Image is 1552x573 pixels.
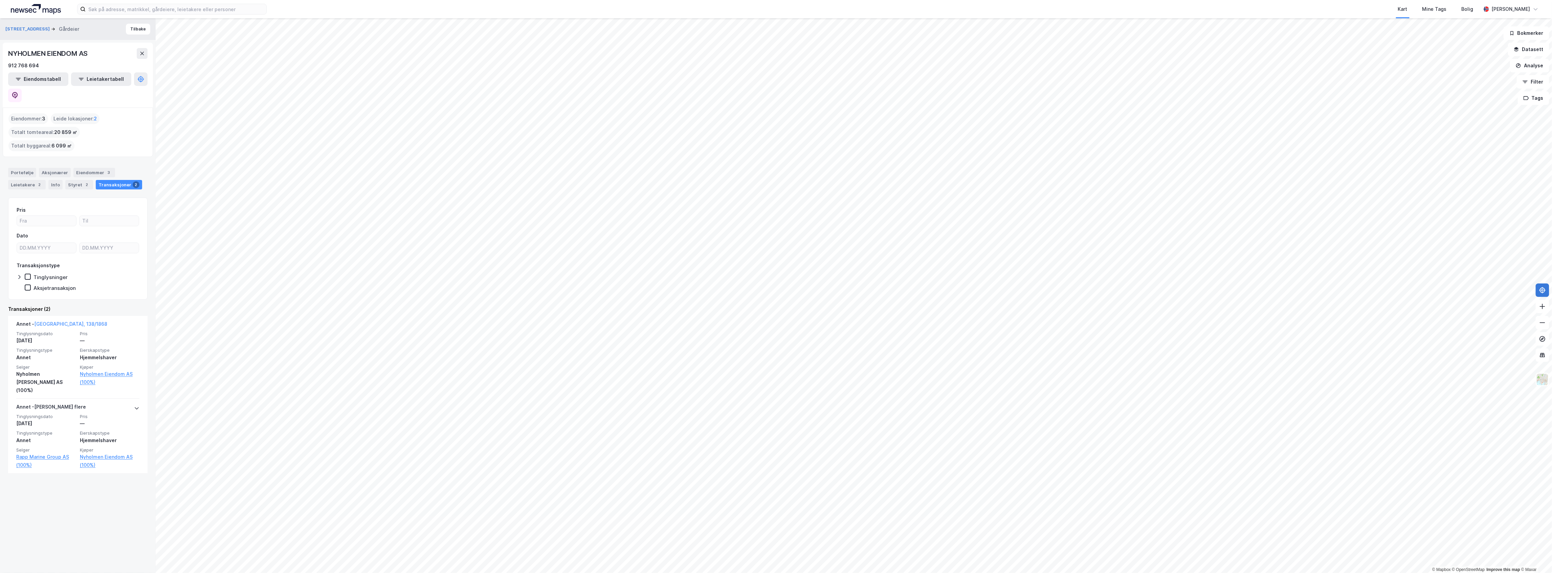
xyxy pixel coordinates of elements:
div: Tinglysninger [34,274,68,280]
input: DD.MM.YYYY [17,243,76,253]
button: Leietakertabell [71,72,131,86]
div: 2 [36,181,43,188]
div: 2 [84,181,90,188]
a: OpenStreetMap [1452,567,1485,572]
div: [PERSON_NAME] [1492,5,1530,13]
span: 20 859 ㎡ [54,128,77,136]
div: 3 [106,169,112,176]
div: Totalt byggareal : [8,140,74,151]
span: Tinglysningsdato [16,414,76,419]
div: Eiendommer [73,168,115,177]
div: Leietakere [8,180,46,189]
span: Tinglysningstype [16,347,76,353]
span: Tinglysningstype [16,430,76,436]
div: — [80,337,139,345]
button: Datasett [1508,43,1549,56]
a: [GEOGRAPHIC_DATA], 138/1868 [34,321,107,327]
span: Kjøper [80,364,139,370]
a: Nyholmen Eiendom AS (100%) [80,453,139,469]
span: Tinglysningsdato [16,331,76,337]
span: Selger [16,447,76,453]
div: Kontrollprogram for chat [1518,541,1552,573]
button: Bokmerker [1504,26,1549,40]
div: Bolig [1462,5,1473,13]
div: Transaksjonstype [17,261,60,270]
div: [DATE] [16,337,76,345]
div: Nyholmen [PERSON_NAME] AS (100%) [16,370,76,394]
span: Pris [80,414,139,419]
input: DD.MM.YYYY [80,243,139,253]
div: Aksjonærer [39,168,71,177]
div: Mine Tags [1422,5,1447,13]
input: Til [80,216,139,226]
div: Kart [1398,5,1407,13]
div: Dato [17,232,28,240]
button: Analyse [1510,59,1549,72]
input: Fra [17,216,76,226]
span: Pris [80,331,139,337]
div: Styret [65,180,93,189]
button: Tags [1518,91,1549,105]
a: Mapbox [1432,567,1451,572]
div: 2 [133,181,139,188]
div: 912 768 694 [8,62,39,70]
span: Eierskapstype [80,430,139,436]
div: Annet - [PERSON_NAME] flere [16,403,86,414]
div: [DATE] [16,419,76,428]
a: Nyholmen Eiendom AS (100%) [80,370,139,386]
div: NYHOLMEN EIENDOM AS [8,48,89,59]
div: Transaksjoner [96,180,142,189]
a: Rapp Marine Group AS (100%) [16,453,76,469]
button: Eiendomstabell [8,72,68,86]
div: Eiendommer : [8,113,48,124]
button: Tilbake [126,24,150,35]
img: logo.a4113a55bc3d86da70a041830d287a7e.svg [11,4,61,14]
div: Totalt tomteareal : [8,127,80,138]
div: Annet - [16,320,107,331]
div: Annet [16,353,76,362]
iframe: Chat Widget [1518,541,1552,573]
div: Transaksjoner (2) [8,305,148,313]
div: Aksjetransaksjon [34,285,76,291]
a: Improve this map [1487,567,1520,572]
span: Selger [16,364,76,370]
span: Kjøper [80,447,139,453]
button: Filter [1517,75,1549,89]
div: Portefølje [8,168,36,177]
span: 6 099 ㎡ [51,142,72,150]
div: Leide lokasjoner : [51,113,99,124]
span: 3 [42,115,45,123]
span: Eierskapstype [80,347,139,353]
div: Hjemmelshaver [80,436,139,444]
div: Annet [16,436,76,444]
span: 2 [94,115,97,123]
div: Gårdeier [59,25,79,33]
input: Søk på adresse, matrikkel, gårdeiere, leietakere eller personer [86,4,266,14]
div: Hjemmelshaver [80,353,139,362]
div: — [80,419,139,428]
div: Pris [17,206,26,214]
div: Info [48,180,63,189]
img: Z [1536,373,1549,386]
button: [STREET_ADDRESS] [5,26,51,32]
